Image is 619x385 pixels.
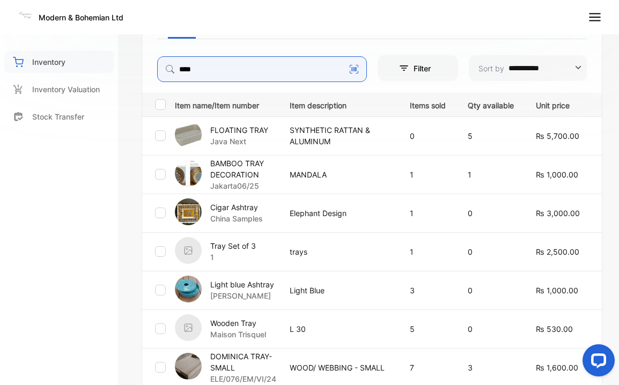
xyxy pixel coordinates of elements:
[175,353,202,380] img: item
[574,340,619,385] iframe: LiveChat chat widget
[536,98,580,111] p: Unit price
[175,237,202,264] img: item
[4,51,114,73] a: Inventory
[4,78,114,100] a: Inventory Valuation
[32,111,84,122] p: Stock Transfer
[210,317,266,329] p: Wooden Tray
[410,323,446,335] p: 5
[175,314,202,341] img: item
[290,285,388,296] p: Light Blue
[210,279,274,290] p: Light blue Ashtray
[210,136,268,147] p: Java Next
[175,160,202,187] img: item
[210,158,276,180] p: BAMBOO TRAY DECORATION
[210,202,263,213] p: Cigar Ashtray
[469,55,587,81] button: Sort by
[468,169,514,180] p: 1
[410,246,446,257] p: 1
[290,246,388,257] p: trays
[468,246,514,257] p: 0
[175,198,202,225] img: item
[536,131,579,140] span: ₨ 5,700.00
[290,169,388,180] p: MANDALA
[210,351,276,373] p: DOMINICA TRAY- SMALL
[468,130,514,142] p: 5
[536,324,573,334] span: ₨ 530.00
[210,124,268,136] p: FLOATING TRAY
[175,98,276,111] p: Item name/Item number
[210,290,274,301] p: [PERSON_NAME]
[210,251,256,263] p: 1
[17,8,33,24] img: Logo
[39,12,123,23] p: Modern & Bohemian Ltd
[410,130,446,142] p: 0
[468,362,514,373] p: 3
[175,276,202,302] img: item
[210,329,266,340] p: Maison Trisquel
[536,170,578,179] span: ₨ 1,000.00
[410,362,446,373] p: 7
[290,124,388,147] p: SYNTHETIC RATTAN & ALUMINUM
[175,121,202,148] img: item
[468,98,514,111] p: Qty available
[536,209,580,218] span: ₨ 3,000.00
[536,247,579,256] span: ₨ 2,500.00
[4,106,114,128] a: Stock Transfer
[478,63,504,74] p: Sort by
[290,362,388,373] p: WOOD/ WEBBING - SMALL
[210,373,276,384] p: ELE/076/EM/VI/24
[468,285,514,296] p: 0
[468,208,514,219] p: 0
[210,240,256,251] p: Tray Set of 3
[468,323,514,335] p: 0
[210,180,276,191] p: Jakarta06/25
[32,84,100,95] p: Inventory Valuation
[410,285,446,296] p: 3
[290,98,388,111] p: Item description
[536,286,578,295] span: ₨ 1,000.00
[290,208,388,219] p: Elephant Design
[290,323,388,335] p: L 30
[536,363,578,372] span: ₨ 1,600.00
[32,56,65,68] p: Inventory
[210,213,263,224] p: China Samples
[410,208,446,219] p: 1
[410,169,446,180] p: 1
[410,98,446,111] p: Items sold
